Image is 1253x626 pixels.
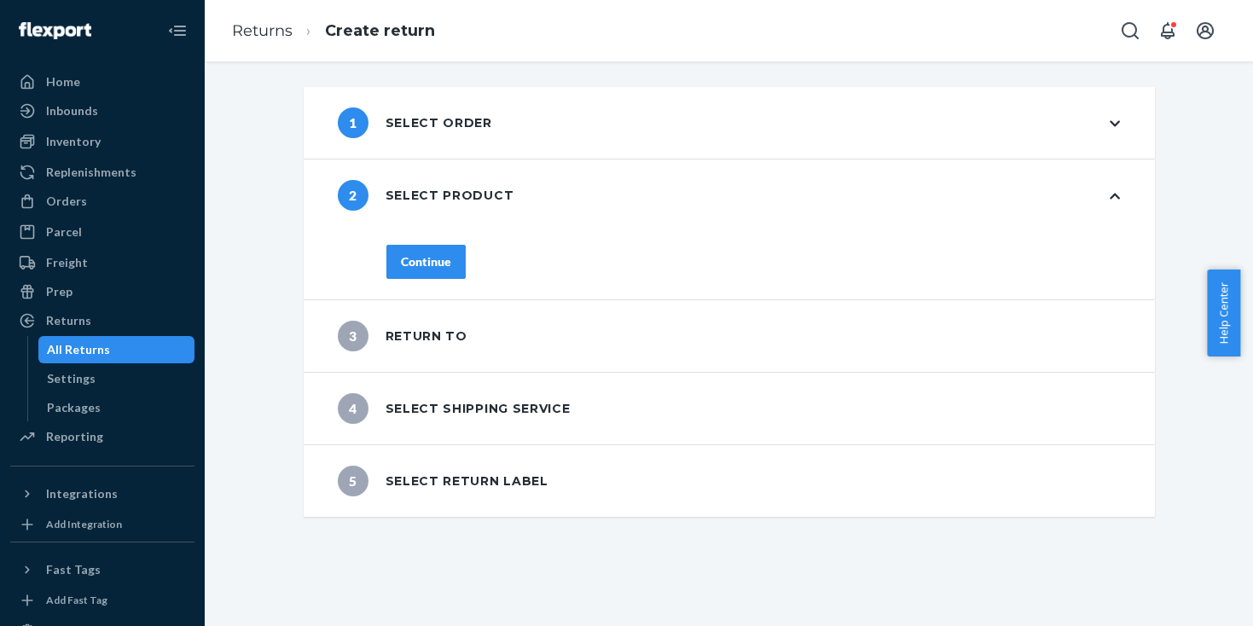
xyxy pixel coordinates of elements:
[46,428,103,445] div: Reporting
[338,393,368,424] span: 4
[38,365,195,392] a: Settings
[10,218,194,246] a: Parcel
[46,254,88,271] div: Freight
[232,21,293,40] a: Returns
[338,107,368,138] span: 1
[160,14,194,48] button: Close Navigation
[386,245,466,279] button: Continue
[46,485,118,502] div: Integrations
[46,223,82,241] div: Parcel
[47,370,96,387] div: Settings
[46,593,107,607] div: Add Fast Tag
[10,590,194,611] a: Add Fast Tag
[10,307,194,334] a: Returns
[10,423,194,450] a: Reporting
[10,128,194,155] a: Inventory
[47,399,101,416] div: Packages
[338,321,368,351] span: 3
[10,480,194,507] button: Integrations
[401,253,451,270] div: Continue
[338,180,368,211] span: 2
[46,561,101,578] div: Fast Tags
[218,6,449,56] ol: breadcrumbs
[10,249,194,276] a: Freight
[1188,14,1222,48] button: Open account menu
[46,73,80,90] div: Home
[46,164,136,181] div: Replenishments
[1207,270,1240,356] button: Help Center
[10,556,194,583] button: Fast Tags
[338,466,548,496] div: Select return label
[338,466,368,496] span: 5
[10,188,194,215] a: Orders
[38,336,195,363] a: All Returns
[47,341,110,358] div: All Returns
[338,107,492,138] div: Select order
[46,312,91,329] div: Returns
[46,517,122,531] div: Add Integration
[338,321,467,351] div: Return to
[38,394,195,421] a: Packages
[338,393,571,424] div: Select shipping service
[46,283,73,300] div: Prep
[46,102,98,119] div: Inbounds
[46,193,87,210] div: Orders
[1113,14,1147,48] button: Open Search Box
[1151,14,1185,48] button: Open notifications
[10,278,194,305] a: Prep
[10,159,194,186] a: Replenishments
[325,21,435,40] a: Create return
[46,133,101,150] div: Inventory
[10,514,194,535] a: Add Integration
[338,180,514,211] div: Select product
[19,22,91,39] img: Flexport logo
[10,68,194,96] a: Home
[10,97,194,125] a: Inbounds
